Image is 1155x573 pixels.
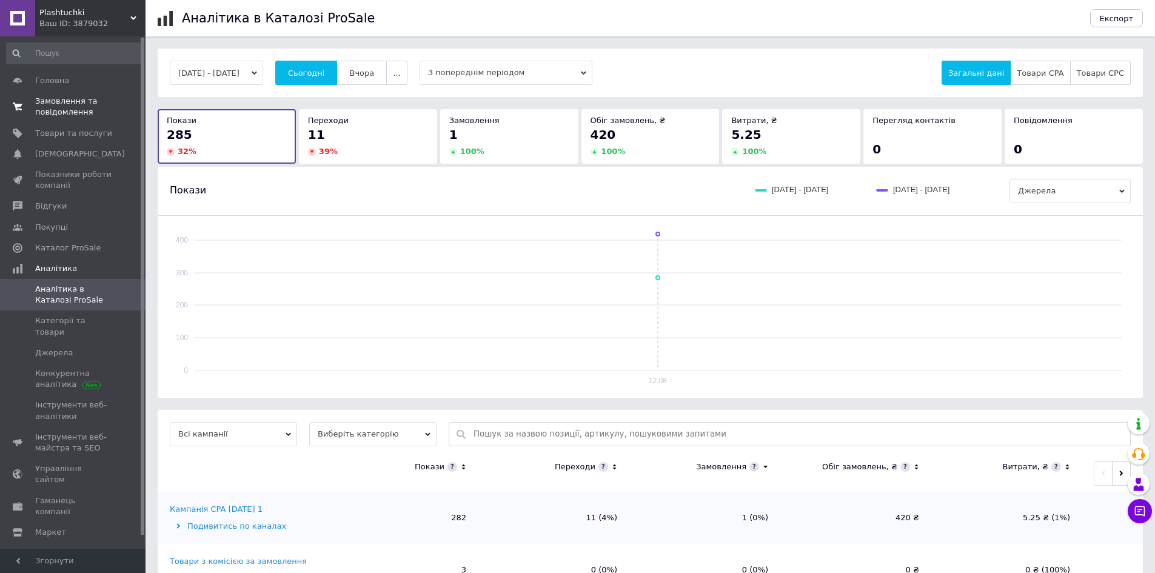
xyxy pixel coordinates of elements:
[170,504,263,515] div: Кампанія CPA [DATE] 1
[176,236,188,244] text: 400
[1090,9,1143,27] button: Експорт
[176,333,188,342] text: 100
[478,492,629,544] td: 11 (4%)
[170,61,263,85] button: [DATE] - [DATE]
[872,116,956,125] span: Перегляд контактів
[167,127,192,142] span: 285
[275,61,338,85] button: Сьогодні
[601,147,626,156] span: 100 %
[415,461,444,472] div: Покази
[39,18,146,29] div: Ваш ID: 3879032
[1077,69,1124,78] span: Товари CPC
[327,492,478,544] td: 282
[1010,61,1070,85] button: Товари CPA
[1014,116,1073,125] span: Повідомлення
[288,69,325,78] span: Сьогодні
[393,69,400,78] span: ...
[449,127,458,142] span: 1
[35,128,112,139] span: Товари та послуги
[1070,61,1131,85] button: Товари CPC
[35,96,112,118] span: Замовлення та повідомлення
[35,400,112,421] span: Інструменти веб-аналітики
[35,263,77,274] span: Аналітика
[35,527,66,538] span: Маркет
[35,243,101,253] span: Каталог ProSale
[386,61,407,85] button: ...
[731,116,777,125] span: Витрати, ₴
[35,201,67,212] span: Відгуки
[35,169,112,191] span: Показники роботи компанії
[184,366,188,375] text: 0
[309,422,437,446] span: Виберіть категорію
[872,142,881,156] span: 0
[35,222,68,233] span: Покупці
[35,284,112,306] span: Аналітика в Каталозі ProSale
[822,461,897,472] div: Обіг замовлень, ₴
[170,556,307,567] div: Товари з комісією за замовлення
[35,432,112,454] span: Інструменти веб-майстра та SEO
[170,184,206,197] span: Покази
[35,463,112,485] span: Управління сайтом
[1014,142,1022,156] span: 0
[167,116,196,125] span: Покази
[649,377,667,385] text: 12.08
[1128,499,1152,523] button: Чат з покупцем
[420,61,592,85] span: З попереднім періодом
[931,492,1082,544] td: 5.25 ₴ (1%)
[178,147,196,156] span: 32 %
[6,42,143,64] input: Пошук
[176,269,188,277] text: 300
[629,492,780,544] td: 1 (0%)
[948,69,1004,78] span: Загальні дані
[591,116,666,125] span: Обіг замовлень, ₴
[460,147,484,156] span: 100 %
[35,315,112,337] span: Категорії та товари
[170,521,324,532] div: Подивитись по каналах
[731,127,761,142] span: 5.25
[176,301,188,309] text: 200
[170,422,297,446] span: Всі кампанії
[696,461,746,472] div: Замовлення
[35,368,112,390] span: Конкурентна аналітика
[349,69,374,78] span: Вчора
[319,147,338,156] span: 39 %
[1009,179,1131,203] span: Джерела
[1017,69,1063,78] span: Товари CPA
[39,7,130,18] span: Plashtuchki
[1002,461,1048,472] div: Витрати, ₴
[780,492,931,544] td: 420 ₴
[35,347,73,358] span: Джерела
[474,423,1124,446] input: Пошук за назвою позиції, артикулу, пошуковими запитами
[35,149,125,159] span: [DEMOGRAPHIC_DATA]
[1100,14,1134,23] span: Експорт
[35,548,97,558] span: Налаштування
[35,75,69,86] span: Головна
[35,495,112,517] span: Гаманець компанії
[308,127,325,142] span: 11
[742,147,766,156] span: 100 %
[942,61,1011,85] button: Загальні дані
[308,116,349,125] span: Переходи
[449,116,500,125] span: Замовлення
[555,461,595,472] div: Переходи
[336,61,387,85] button: Вчора
[182,11,375,25] h1: Аналітика в Каталозі ProSale
[591,127,616,142] span: 420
